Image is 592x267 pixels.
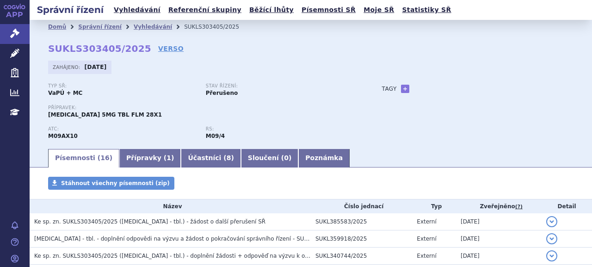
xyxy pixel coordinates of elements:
a: Vyhledávání [111,4,163,16]
span: 16 [100,154,109,161]
a: Statistiky SŘ [399,4,454,16]
a: Běžící lhůty [247,4,296,16]
span: Externí [417,218,436,225]
th: Typ [412,199,456,213]
p: Přípravek: [48,105,364,111]
td: SUKL340744/2025 [311,248,412,265]
span: Ke sp. zn. SUKLS303405/2025 (EVRYSDI - tbl.) - doplnění žádosti + odpověď na výzvu k odstranění n... [34,253,452,259]
span: 8 [227,154,231,161]
strong: VaPÚ + MC [48,90,82,96]
span: EVRYSDI - tbl. - doplnění odpovědi na výzvu a žádost o pokračování správního řízení - SUKLS303405... [34,236,351,242]
span: Externí [417,253,436,259]
td: [DATE] [456,248,542,265]
a: Písemnosti (16) [48,149,119,168]
p: Typ SŘ: [48,83,197,89]
span: Externí [417,236,436,242]
th: Číslo jednací [311,199,412,213]
strong: Přerušeno [206,90,238,96]
a: VERSO [158,44,184,53]
p: ATC: [48,126,197,132]
a: Referenční skupiny [166,4,244,16]
a: + [401,85,409,93]
td: SUKL359918/2025 [311,230,412,248]
span: 0 [284,154,289,161]
h2: Správní řízení [30,3,111,16]
a: Sloučení (0) [241,149,298,168]
a: Písemnosti SŘ [299,4,358,16]
a: Správní řízení [78,24,122,30]
span: [MEDICAL_DATA] 5MG TBL FLM 28X1 [48,112,162,118]
p: RS: [206,126,354,132]
th: Detail [542,199,592,213]
td: [DATE] [456,230,542,248]
span: 1 [166,154,171,161]
strong: risdiplam [206,133,225,139]
button: detail [546,250,557,261]
strong: [DATE] [85,64,107,70]
td: [DATE] [456,213,542,230]
span: Zahájeno: [53,63,82,71]
a: Účastníci (8) [181,149,240,168]
abbr: (?) [515,204,523,210]
td: SUKL385583/2025 [311,213,412,230]
button: detail [546,216,557,227]
span: Stáhnout všechny písemnosti (zip) [61,180,170,186]
li: SUKLS303405/2025 [184,20,251,34]
th: Zveřejněno [456,199,542,213]
strong: RISDIPLAM [48,133,78,139]
p: Stav řízení: [206,83,354,89]
a: Moje SŘ [361,4,397,16]
a: Vyhledávání [134,24,172,30]
span: Ke sp. zn. SUKLS303405/2025 (EVRYSDI - tbl.) - žádost o další přerušení SŘ [34,218,265,225]
strong: SUKLS303405/2025 [48,43,151,54]
a: Domů [48,24,66,30]
button: detail [546,233,557,244]
h3: Tagy [382,83,397,94]
a: Přípravky (1) [119,149,181,168]
a: Poznámka [298,149,350,168]
th: Název [30,199,311,213]
a: Stáhnout všechny písemnosti (zip) [48,177,174,190]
